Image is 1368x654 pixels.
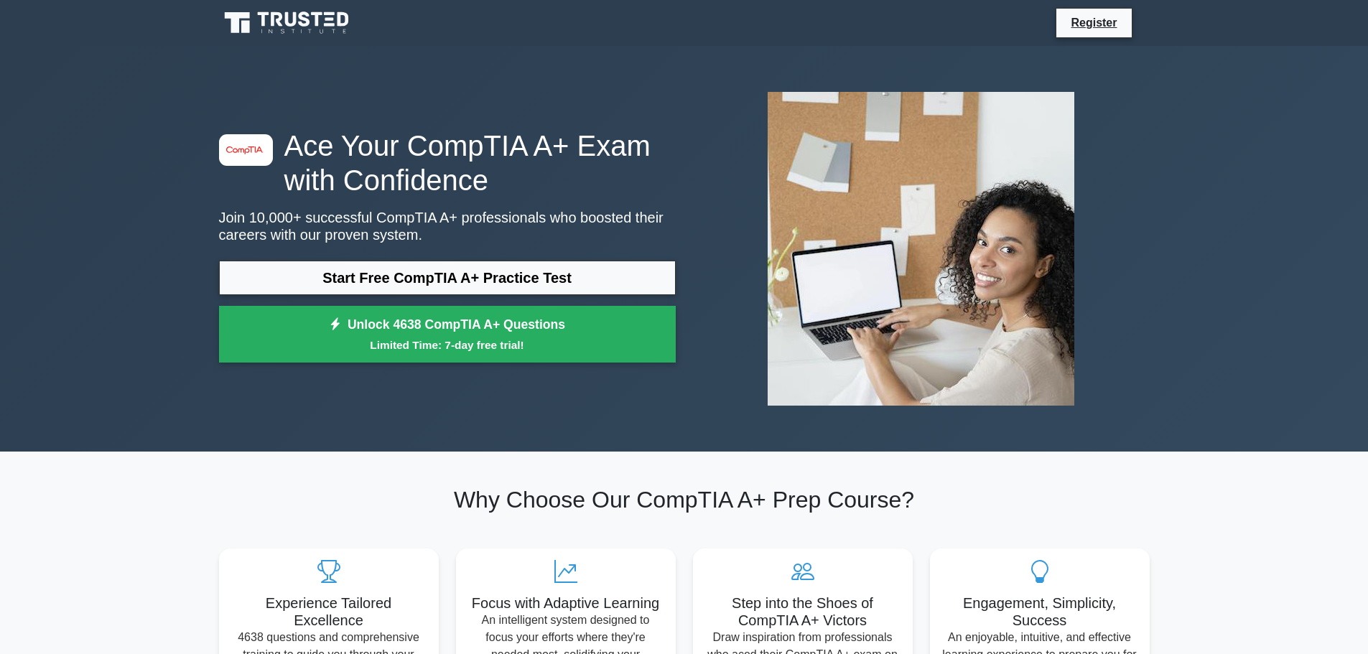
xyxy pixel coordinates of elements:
[219,129,676,197] h1: Ace Your CompTIA A+ Exam with Confidence
[219,209,676,243] p: Join 10,000+ successful CompTIA A+ professionals who boosted their careers with our proven system.
[704,594,901,629] h5: Step into the Shoes of CompTIA A+ Victors
[1062,14,1125,32] a: Register
[237,337,658,353] small: Limited Time: 7-day free trial!
[231,594,427,629] h5: Experience Tailored Excellence
[219,486,1150,513] h2: Why Choose Our CompTIA A+ Prep Course?
[467,594,664,612] h5: Focus with Adaptive Learning
[941,594,1138,629] h5: Engagement, Simplicity, Success
[219,306,676,363] a: Unlock 4638 CompTIA A+ QuestionsLimited Time: 7-day free trial!
[219,261,676,295] a: Start Free CompTIA A+ Practice Test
